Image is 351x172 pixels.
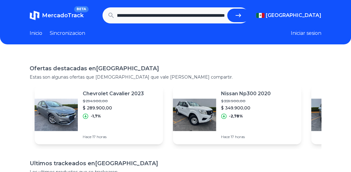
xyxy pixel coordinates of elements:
[256,13,265,18] img: Mexico
[30,74,321,80] p: Estas son algunas ofertas que [DEMOGRAPHIC_DATA] que vale [PERSON_NAME] compartir.
[30,159,321,168] h1: Ultimos trackeados en [GEOGRAPHIC_DATA]
[256,12,321,19] button: [GEOGRAPHIC_DATA]
[30,10,40,20] img: MercadoTrack
[221,90,271,97] p: Nissan Np300 2020
[35,93,78,136] img: Featured image
[83,99,144,104] p: $ 294.900,00
[266,12,321,19] span: [GEOGRAPHIC_DATA]
[30,64,321,73] h1: Ofertas destacadas en [GEOGRAPHIC_DATA]
[50,30,85,37] a: Sincronizacion
[83,134,144,139] p: Hace 17 horas
[229,114,243,119] p: -2,78%
[83,105,144,111] p: $ 289.900,00
[30,30,42,37] a: Inicio
[74,6,89,12] span: BETA
[221,105,271,111] p: $ 349.900,00
[173,93,216,136] img: Featured image
[221,99,271,104] p: $ 359.900,00
[291,30,321,37] button: Iniciar sesion
[83,90,144,97] p: Chevrolet Cavalier 2023
[173,85,301,144] a: Featured imageNissan Np300 2020$ 359.900,00$ 349.900,00-2,78%Hace 17 horas
[221,134,271,139] p: Hace 17 horas
[42,12,84,19] span: MercadoTrack
[30,10,84,20] a: MercadoTrackBETA
[91,114,101,119] p: -1,7%
[35,85,163,144] a: Featured imageChevrolet Cavalier 2023$ 294.900,00$ 289.900,00-1,7%Hace 17 horas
